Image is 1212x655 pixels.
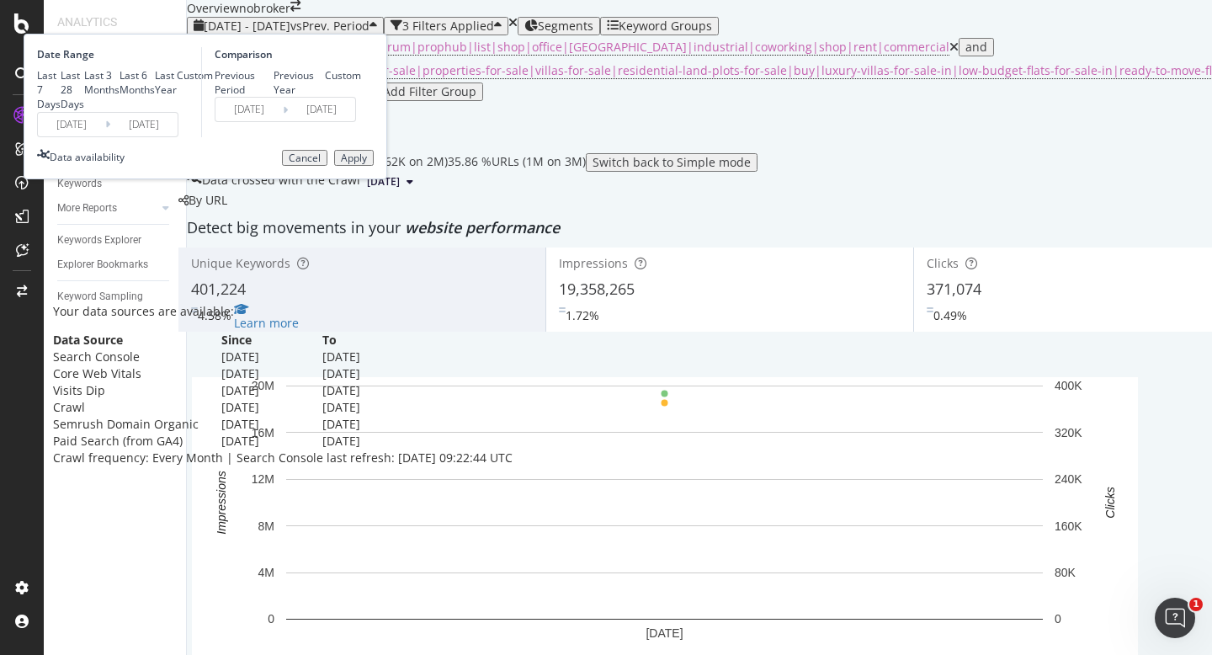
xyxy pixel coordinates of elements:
div: Explorer Bookmarks [57,256,148,274]
span: Unique Keywords [191,255,290,271]
td: [DATE] [221,382,322,399]
div: Last 6 Months [120,68,155,97]
text: 0 [1055,612,1061,626]
text: 320K [1055,426,1082,439]
td: Visits Dip [53,382,221,399]
td: Semrush Domain Organic [53,416,221,433]
div: Analytics [57,13,173,30]
span: By URL [189,192,227,208]
div: Apply [341,152,367,164]
td: [DATE] [221,365,322,382]
img: Equal [559,307,566,312]
a: More Reports [57,200,157,217]
td: [DATE] [221,349,322,365]
div: 0.49% [933,307,967,324]
span: [DATE] - [DATE] [204,18,290,34]
text: 0 [268,612,274,626]
div: Custom [177,68,213,83]
div: Data crossed with the Crawl [202,172,360,192]
input: Start Date [215,98,283,121]
a: Keywords [57,175,174,193]
a: Explorer Bookmarks [57,256,174,274]
span: 371,074 [927,279,981,299]
div: Data availability [50,150,125,164]
span: vs Prev. Period [290,18,369,34]
td: Core Web Vitals [53,365,221,382]
span: Clicks [927,255,959,271]
a: Learn more [234,303,299,332]
td: [DATE] [322,399,423,416]
img: Equal [927,307,933,312]
span: website performance [405,217,560,237]
button: [DATE] [360,172,420,192]
input: End Date [288,98,355,121]
td: [DATE] [322,433,423,450]
button: Apply [334,150,374,167]
span: 1 [1189,598,1203,611]
iframe: Intercom live chat [1155,598,1195,638]
td: [DATE] [322,416,423,433]
span: 19,358,265 [559,279,635,299]
td: Paid Search (from GA4) [53,433,221,450]
div: Cancel [289,152,321,164]
div: 1.72% [566,307,599,324]
div: Previous Period [215,68,274,97]
div: 3 Filters Applied [402,19,494,33]
div: Last 3 Months [84,68,120,97]
div: Keyword Groups [619,19,712,33]
div: Last 28 Days [61,68,84,111]
input: End Date [110,113,178,136]
td: [DATE] [322,382,423,399]
button: Cancel [282,150,327,167]
button: Segments [518,17,600,35]
a: Keyword Sampling [57,288,174,306]
button: 3 Filters Applied [384,17,508,35]
text: 4M [258,566,274,579]
text: 8M [258,519,274,533]
th: To [322,332,423,349]
div: Add Filter Group [383,85,476,99]
div: legacy label [178,192,227,209]
input: Start Date [38,113,105,136]
div: Previous Year [274,68,326,97]
button: Add Filter Group [365,83,483,101]
td: [DATE] [221,433,322,450]
text: [DATE] [646,626,683,640]
td: [DATE] [221,416,322,433]
div: Date Range [37,47,197,61]
div: Keywords Explorer [57,232,141,249]
button: Keyword Groups [600,17,719,35]
div: RealKeywords [57,30,173,50]
text: 12M [252,472,274,486]
div: Switch back to Simple mode [593,156,751,169]
span: 2025 Sep. 1st [367,174,400,189]
text: Clicks [1103,487,1117,518]
a: Keywords Explorer [57,232,174,249]
div: Last 7 Days [37,68,61,111]
div: Custom [325,68,361,83]
div: More Reports [57,200,117,217]
td: Search Console [53,349,221,365]
button: [DATE] - [DATE]vsPrev. Period [187,17,384,35]
td: [DATE] [322,349,423,365]
button: Switch back to Simple mode [586,153,757,172]
div: Keywords [57,175,102,193]
div: and [965,40,987,54]
div: times [508,17,518,29]
div: Last Year [155,68,177,97]
text: 400K [1055,379,1082,392]
text: 80K [1055,566,1076,579]
div: Keyword Sampling [57,288,143,306]
th: Since [221,332,322,349]
text: Impressions [215,471,228,534]
span: blog|forum|prophub|list|shop|office|[GEOGRAPHIC_DATA]|industrial|coworking|shop|rent|commercial [345,39,949,55]
td: Crawl [53,399,221,416]
text: 160K [1055,519,1082,533]
button: and [959,38,994,56]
